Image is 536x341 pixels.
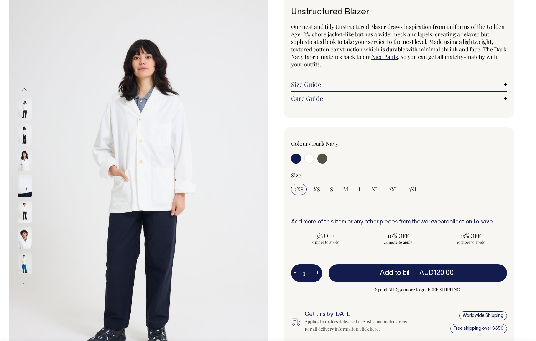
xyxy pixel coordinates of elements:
label: Dark Navy [312,140,338,147]
img: off-white [18,252,32,274]
span: — [412,270,455,276]
img: off-white [18,227,32,249]
input: S [327,184,336,195]
a: workwear [421,219,446,225]
span: AUD120.00 [419,270,454,276]
button: + [313,267,322,280]
a: Size Guide [291,81,507,88]
span: 24 more to apply [367,239,429,244]
input: 2XS [291,184,307,195]
span: 9 more to apply [294,239,357,244]
span: S [330,186,333,193]
span: Add to bill [380,270,411,276]
span: 49 more to apply [439,239,502,244]
span: 5% OFF [294,232,357,239]
input: 10% OFF 24 more to apply [364,230,432,246]
img: off-white [18,150,32,171]
img: off-white [18,98,32,120]
h6: Add more of this item or any other pieces from the collection to save [291,219,507,225]
input: XS [310,184,323,195]
a: click here [360,326,379,332]
div: Colour [291,140,377,147]
span: 2XL [389,186,398,193]
span: , so you can get all matchy-matchy with your outfits. [291,53,498,68]
h1: Unstructured Blazer [291,8,507,17]
img: off-white [18,201,32,223]
button: Next [20,276,29,290]
a: Care Guide [291,95,507,102]
input: 15% OFF 49 more to apply [436,230,505,246]
img: off-white [18,175,32,197]
span: L [358,186,362,193]
span: XL [372,186,379,193]
input: L [355,184,365,195]
input: 3XL [405,184,421,195]
span: M [343,186,348,193]
span: XS [314,186,320,193]
span: 15% OFF [439,232,502,239]
a: Nice Pants [371,53,398,60]
input: M [340,184,351,195]
button: - [291,267,300,280]
input: XL [369,184,382,195]
span: 2XS [294,186,304,193]
button: Previous [20,82,29,96]
span: 10% OFF [367,232,429,239]
img: off-white [18,124,32,146]
span: Spend AUD350 more to get FREE SHIPPING [329,286,507,293]
span: • [308,140,311,147]
input: 5% OFF 9 more to apply [291,230,360,246]
div: Size [291,171,507,179]
span: 3XL [408,186,418,193]
span: Our neat and tidy Unstructured Blazer draws inspiration from uniforms of the Golden Age. It's cho... [291,23,507,60]
button: Add to bill —AUD120.00 [329,264,507,282]
h6: Get this by [DATE] [305,312,409,318]
input: 2XL [385,184,401,195]
div: Applies to orders delivered in Australian metro areas. For all delivery information, . [305,318,409,333]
